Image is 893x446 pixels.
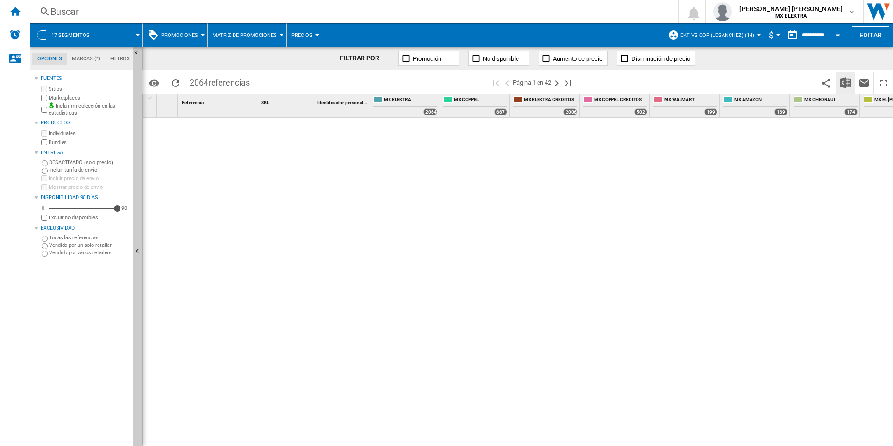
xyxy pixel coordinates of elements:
div: Entrega [41,149,129,157]
input: Sitios [41,86,47,92]
input: Incluir precio de envío [41,175,47,181]
div: 174 offers sold by MX CHEDRAUI [844,108,858,115]
label: Incluir tarifa de envío [49,166,129,173]
div: 169 offers sold by MX AMAZON [774,108,787,115]
div: Promociones [148,23,203,47]
span: referencias [208,78,250,87]
div: MX COPPEL 667 offers sold by MX COPPEL [441,94,509,117]
img: alerts-logo.svg [9,29,21,40]
button: >Página anterior [502,72,513,94]
label: Excluir no disponibles [49,214,129,221]
label: Mostrar precio de envío [49,184,129,191]
span: 17 segmentos [51,32,90,38]
div: Buscar [50,5,654,18]
label: Bundles [49,139,129,146]
span: MX ELEKTRA [384,96,437,104]
div: 199 offers sold by MX WALMART [704,108,717,115]
div: Fuentes [41,75,129,82]
div: 667 offers sold by MX COPPEL [494,108,507,115]
button: Última página [562,72,574,94]
span: MX COPPEL CREDITOS [594,96,647,104]
div: 2064 offers sold by MX ELEKTRA [423,108,437,115]
div: 502 offers sold by MX COPPEL CREDITOS [634,108,647,115]
div: MX WALMART 199 offers sold by MX WALMART [652,94,719,117]
input: Bundles [41,139,47,145]
img: excel-24x24.png [840,77,851,88]
span: Matriz de promociones [213,32,277,38]
button: Maximizar [874,72,893,94]
div: MX CHEDRAUI 174 offers sold by MX CHEDRAUI [792,94,859,117]
button: Disminución de precio [617,51,695,66]
md-tab-item: Filtros [105,53,135,65]
input: Mostrar precio de envío [41,184,47,190]
button: Promociones [161,23,203,47]
button: Editar [852,26,889,43]
div: SKU Sort None [259,94,313,108]
label: Todas las referencias [49,234,129,241]
button: No disponible [468,51,529,66]
button: 17 segmentos [51,23,99,47]
span: EKT vs Cop (jesanchez) (14) [680,32,754,38]
b: MX ELEKTRA [775,13,807,19]
span: MX AMAZON [734,96,787,104]
input: Mostrar precio de envío [41,215,47,221]
button: Descargar en Excel [836,72,855,94]
div: EKT vs Cop (jesanchez) (14) [668,23,759,47]
div: Sort None [259,94,313,108]
div: Sort None [159,94,177,108]
label: Marketplaces [49,94,129,101]
span: Disminución de precio [631,55,690,62]
button: $ [769,23,778,47]
span: 2064 [185,72,255,91]
span: Página 1 en 42 [513,72,551,94]
div: Identificador personalizado Sort None [315,94,369,108]
label: Incluir mi colección en las estadísticas [49,102,129,117]
button: Aumento de precio [539,51,608,66]
div: 2006 offers sold by MX ELEKTRA CREDITOS [563,108,577,115]
button: Open calendar [829,25,846,42]
md-menu: Currency [764,23,783,47]
div: MX AMAZON 169 offers sold by MX AMAZON [722,94,789,117]
label: Incluir precio de envío [49,175,129,182]
button: EKT vs Cop (jesanchez) (14) [680,23,759,47]
label: Individuales [49,130,129,137]
label: Vendido por un solo retailer [49,242,129,249]
span: Referencia [182,100,204,105]
div: 17 segmentos [35,23,138,47]
div: MX ELEKTRA 2064 offers sold by MX ELEKTRA [371,94,439,117]
div: Sort None [315,94,369,108]
div: 90 [119,205,129,212]
span: $ [769,30,773,40]
span: Aumento de precio [553,55,602,62]
input: Marketplaces [41,95,47,101]
button: Recargar [166,72,185,94]
span: Promociones [161,32,198,38]
span: MX CHEDRAUI [804,96,858,104]
div: Productos [41,119,129,127]
md-slider: Disponibilidad [49,204,117,213]
div: 0 [39,205,47,212]
img: mysite-bg-18x18.png [49,102,54,108]
button: Opciones [145,74,163,91]
div: Referencia Sort None [180,94,257,108]
span: MX WALMART [664,96,717,104]
md-tab-item: Opciones [32,53,67,65]
span: SKU [261,100,270,105]
div: Sort None [180,94,257,108]
input: Vendido por un solo retailer [42,243,48,249]
button: Ocultar [133,47,144,64]
div: Disponibilidad 90 Días [41,194,129,201]
div: FILTRAR POR [340,54,389,63]
div: MX ELEKTRA CREDITOS 2006 offers sold by MX ELEKTRA CREDITOS [511,94,579,117]
button: md-calendar [783,26,802,44]
button: Precios [291,23,317,47]
button: Primera página [490,72,502,94]
button: Página siguiente [551,72,562,94]
label: Vendido por varios retailers [49,249,129,256]
input: Vendido por varios retailers [42,251,48,257]
img: profile.jpg [713,2,732,21]
md-tab-item: Marcas (*) [67,53,106,65]
input: Individuales [41,130,47,137]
